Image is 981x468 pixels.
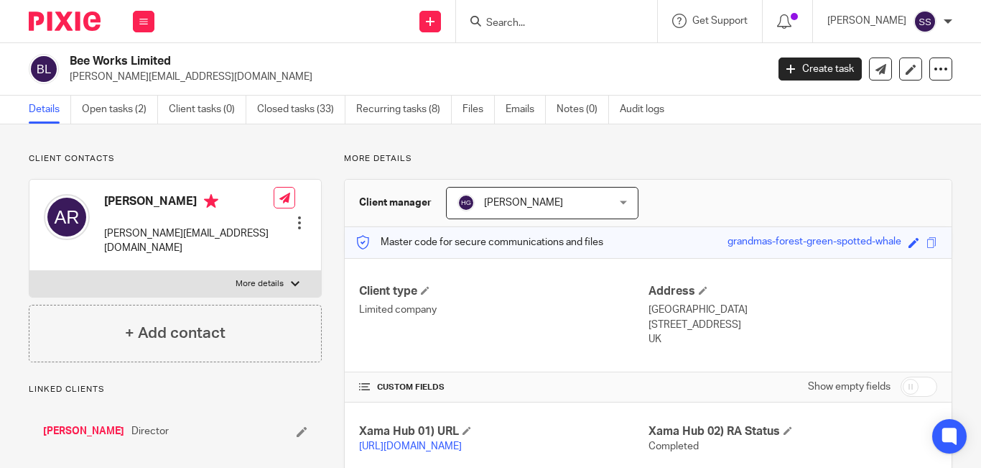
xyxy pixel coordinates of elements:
p: [PERSON_NAME][EMAIL_ADDRESS][DOMAIN_NAME] [70,70,757,84]
a: Closed tasks (33) [257,96,345,124]
p: Limited company [359,303,648,317]
div: grandmas-forest-green-spotted-whale [727,234,901,251]
a: Files [462,96,495,124]
input: Search [485,17,614,30]
a: Emails [506,96,546,124]
img: svg%3E [913,10,936,33]
p: More details [236,278,284,290]
a: [PERSON_NAME] [43,424,124,439]
p: More details [344,153,952,165]
a: Recurring tasks (8) [356,96,452,124]
h2: Bee Works Limited [70,54,620,69]
h4: [PERSON_NAME] [104,194,274,212]
p: Client contacts [29,153,322,165]
h3: Client manager [359,196,432,210]
a: Create task [778,58,862,81]
img: svg%3E [29,54,59,84]
h4: Xama Hub 01) URL [359,424,648,439]
h4: CUSTOM FIELDS [359,382,648,393]
p: Linked clients [29,384,322,395]
a: Audit logs [620,96,675,124]
p: [GEOGRAPHIC_DATA] [648,303,937,317]
p: UK [648,332,937,347]
a: Notes (0) [557,96,609,124]
a: Open tasks (2) [82,96,158,124]
h4: Xama Hub 02) RA Status [648,424,937,439]
img: svg%3E [457,194,475,211]
span: Completed [648,441,699,451]
h4: Address [648,284,937,299]
span: Director [131,424,169,439]
label: Show empty fields [808,380,891,394]
a: [URL][DOMAIN_NAME] [359,441,462,451]
h4: Client type [359,284,648,299]
h4: + Add contact [125,322,226,344]
span: [PERSON_NAME] [484,198,563,208]
p: [PERSON_NAME] [827,14,906,28]
p: Master code for secure communications and files [355,235,603,249]
p: [PERSON_NAME][EMAIL_ADDRESS][DOMAIN_NAME] [104,226,274,256]
span: Get Support [692,16,748,26]
i: Primary [204,194,218,208]
img: Pixie [29,12,101,31]
img: svg%3E [44,194,90,240]
a: Client tasks (0) [169,96,246,124]
p: [STREET_ADDRESS] [648,318,937,332]
a: Details [29,96,71,124]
